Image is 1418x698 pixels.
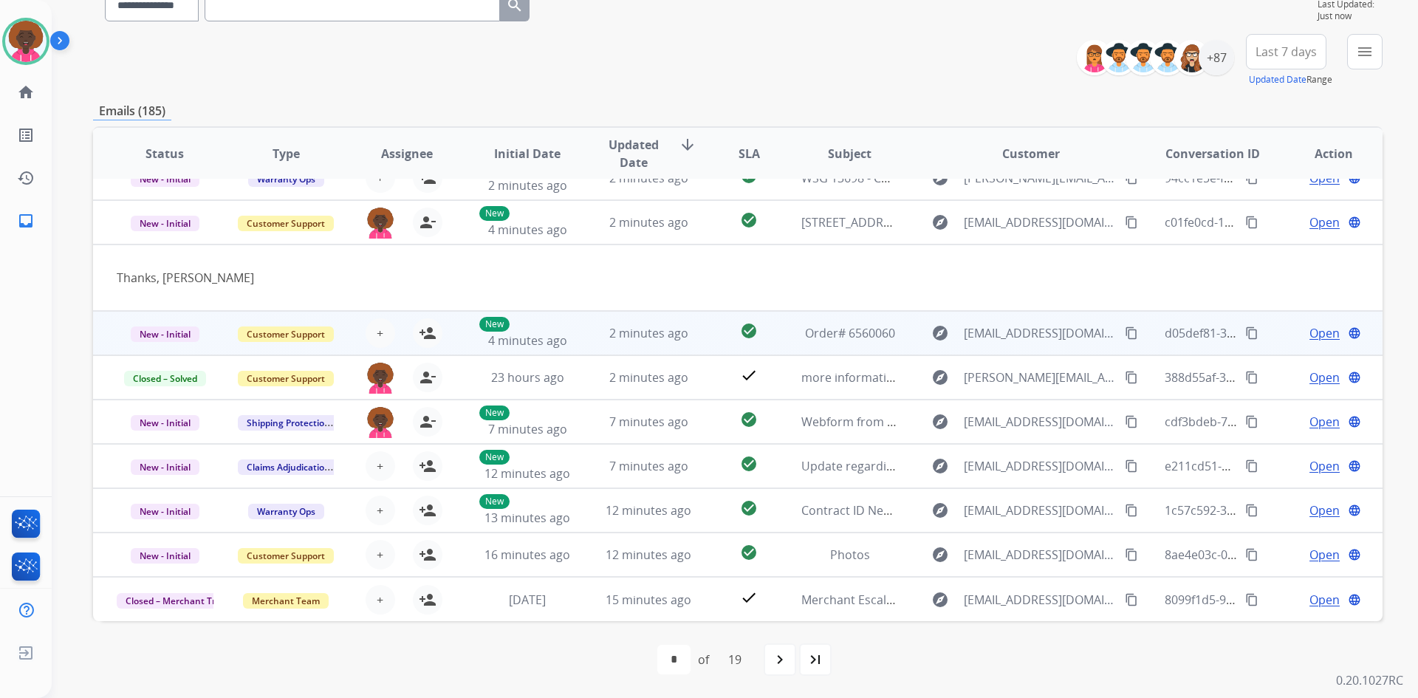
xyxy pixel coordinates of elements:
span: 7 minutes ago [488,421,567,437]
mat-icon: menu [1356,43,1374,61]
mat-icon: content_copy [1125,326,1138,340]
span: 16 minutes ago [484,547,570,563]
span: 12 minutes ago [606,502,691,519]
span: Photos [830,547,870,563]
span: Open [1309,413,1340,431]
mat-icon: content_copy [1245,326,1258,340]
span: Open [1309,213,1340,231]
mat-icon: content_copy [1125,415,1138,428]
mat-icon: content_copy [1245,216,1258,229]
mat-icon: content_copy [1125,459,1138,473]
span: Closed – Merchant Transfer [117,593,252,609]
mat-icon: check_circle [740,322,758,340]
mat-icon: content_copy [1245,459,1258,473]
span: New - Initial [131,504,199,519]
span: 8ae4e03c-0606-4613-a6d9-ac54c9166061 [1165,547,1391,563]
mat-icon: person_add [419,546,436,564]
span: 4 minutes ago [488,222,567,238]
span: New - Initial [131,216,199,231]
span: Last 7 days [1256,49,1317,55]
div: Thanks, [PERSON_NAME] [117,269,1117,287]
span: [EMAIL_ADDRESS][DOMAIN_NAME] [964,413,1116,431]
span: Merchant Escalation Notification for Request 659343 [801,592,1094,608]
span: Customer Support [238,216,334,231]
mat-icon: language [1348,548,1361,561]
span: + [377,457,383,475]
mat-icon: explore [931,369,949,386]
span: 12 minutes ago [484,465,570,482]
mat-icon: last_page [806,651,824,668]
img: agent-avatar [366,363,395,394]
div: of [698,651,709,668]
span: Conversation ID [1165,145,1260,162]
span: + [377,324,383,342]
span: more information needed. [801,369,949,386]
mat-icon: content_copy [1245,593,1258,606]
span: 2 minutes ago [609,214,688,230]
span: Open [1309,546,1340,564]
span: Open [1309,369,1340,386]
mat-icon: inbox [17,212,35,230]
span: [EMAIL_ADDRESS][DOMAIN_NAME] [964,324,1116,342]
span: 13 minutes ago [484,510,570,526]
mat-icon: navigate_next [771,651,789,668]
span: 388d55af-31c1-426d-8aaf-06a4cd568e86 [1165,369,1387,386]
div: 19 [716,645,753,674]
mat-icon: explore [931,324,949,342]
mat-icon: home [17,83,35,101]
mat-icon: check_circle [740,544,758,561]
span: [EMAIL_ADDRESS][DOMAIN_NAME] [964,457,1116,475]
mat-icon: person_add [419,457,436,475]
span: [PERSON_NAME][EMAIL_ADDRESS][PERSON_NAME][DOMAIN_NAME] [964,369,1116,386]
button: + [366,451,395,481]
p: New [479,494,510,509]
button: + [366,585,395,615]
span: Claims Adjudication [238,459,339,475]
mat-icon: person_add [419,502,436,519]
span: 2 minutes ago [609,325,688,341]
span: 2 minutes ago [609,369,688,386]
mat-icon: content_copy [1125,371,1138,384]
mat-icon: check_circle [740,211,758,229]
span: Contract ID Needed for LA1105484 - Ticket #1142965 [801,502,1092,519]
span: Type [273,145,300,162]
span: New - Initial [131,415,199,431]
span: + [377,502,383,519]
span: + [377,591,383,609]
mat-icon: arrow_downward [679,136,696,154]
span: Status [145,145,184,162]
span: Customer Support [238,548,334,564]
span: [STREET_ADDRESS][PERSON_NAME] [801,214,999,230]
span: Webform from [EMAIL_ADDRESS][DOMAIN_NAME] on [DATE] [801,414,1136,430]
span: 23 hours ago [491,369,564,386]
mat-icon: check_circle [740,455,758,473]
span: Initial Date [494,145,561,162]
button: Last 7 days [1246,34,1326,69]
p: New [479,206,510,221]
span: Merchant Team [243,593,329,609]
mat-icon: person_add [419,591,436,609]
span: [EMAIL_ADDRESS][DOMAIN_NAME] [964,591,1116,609]
mat-icon: person_remove [419,369,436,386]
mat-icon: check_circle [740,411,758,428]
mat-icon: language [1348,326,1361,340]
span: Customer Support [238,326,334,342]
button: + [366,496,395,525]
button: + [366,540,395,569]
mat-icon: content_copy [1245,371,1258,384]
mat-icon: content_copy [1125,504,1138,517]
span: Range [1249,73,1332,86]
button: + [366,318,395,348]
span: cdf3bdeb-7c5c-415e-88c3-7a3bac0c3aae [1165,414,1388,430]
mat-icon: content_copy [1125,216,1138,229]
img: avatar [5,21,47,62]
span: [EMAIL_ADDRESS][DOMAIN_NAME] [964,502,1116,519]
span: 1c57c592-33c3-4726-9e36-77ef7acac7a8 [1165,502,1386,519]
span: 7 minutes ago [609,414,688,430]
mat-icon: content_copy [1125,593,1138,606]
span: Subject [828,145,871,162]
mat-icon: explore [931,502,949,519]
img: agent-avatar [366,407,395,438]
button: Updated Date [1249,74,1306,86]
mat-icon: content_copy [1125,548,1138,561]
